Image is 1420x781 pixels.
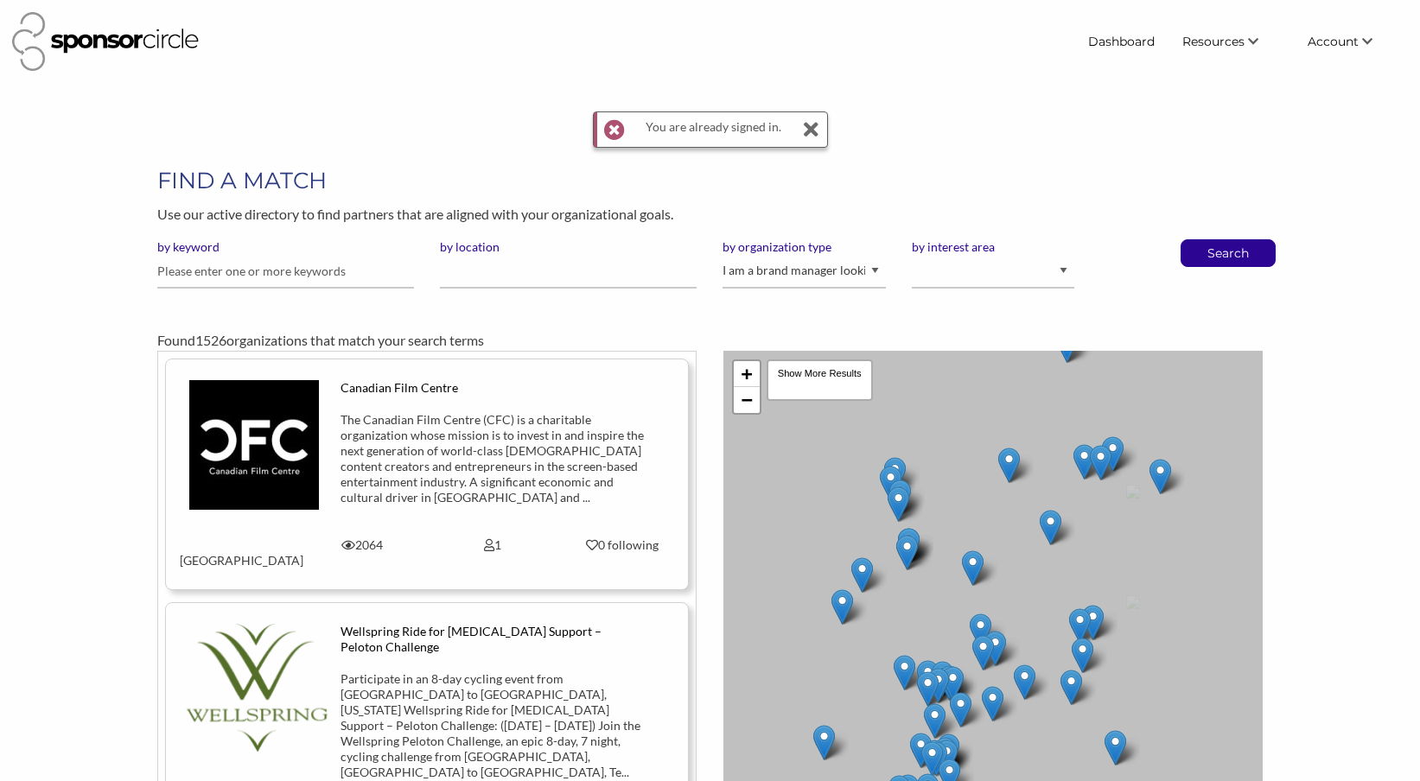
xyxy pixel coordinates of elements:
[341,671,644,780] div: Participate in an 8-day cycling event from [GEOGRAPHIC_DATA] to [GEOGRAPHIC_DATA], [US_STATE] Wel...
[189,380,319,510] img: tys7ftntgowgismeyatu
[167,537,297,568] div: [GEOGRAPHIC_DATA]
[723,239,885,255] label: by organization type
[341,380,644,396] div: Canadian Film Centre
[734,361,760,387] a: Zoom in
[195,332,226,348] span: 1526
[767,359,873,401] div: Show More Results
[157,165,1262,196] h1: FIND A MATCH
[341,624,644,655] div: Wellspring Ride for [MEDICAL_DATA] Support – Peloton Challenge
[180,380,674,568] a: Canadian Film Centre The Canadian Film Centre (CFC) is a charitable organization whose mission is...
[180,624,328,752] img: wgkeavk01u56rftp6wvv
[440,239,697,255] label: by location
[734,387,760,413] a: Zoom out
[1200,240,1257,266] button: Search
[157,203,1262,225] p: Use our active directory to find partners that are aligned with your organizational goals.
[297,537,428,553] div: 2064
[1308,34,1359,49] span: Account
[341,412,644,505] div: The Canadian Film Centre (CFC) is a charitable organization whose mission is to invest in and ins...
[1168,26,1294,57] li: Resources
[157,330,1262,351] div: Found organizations that match your search terms
[912,239,1074,255] label: by interest area
[570,537,675,553] div: 0 following
[157,255,414,289] input: Please enter one or more keywords
[1294,26,1408,57] li: Account
[639,112,789,147] div: You are already signed in.
[427,537,557,553] div: 1
[1182,34,1245,49] span: Resources
[1074,26,1168,57] a: Dashboard
[12,12,199,71] img: Sponsor Circle Logo
[157,239,414,255] label: by keyword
